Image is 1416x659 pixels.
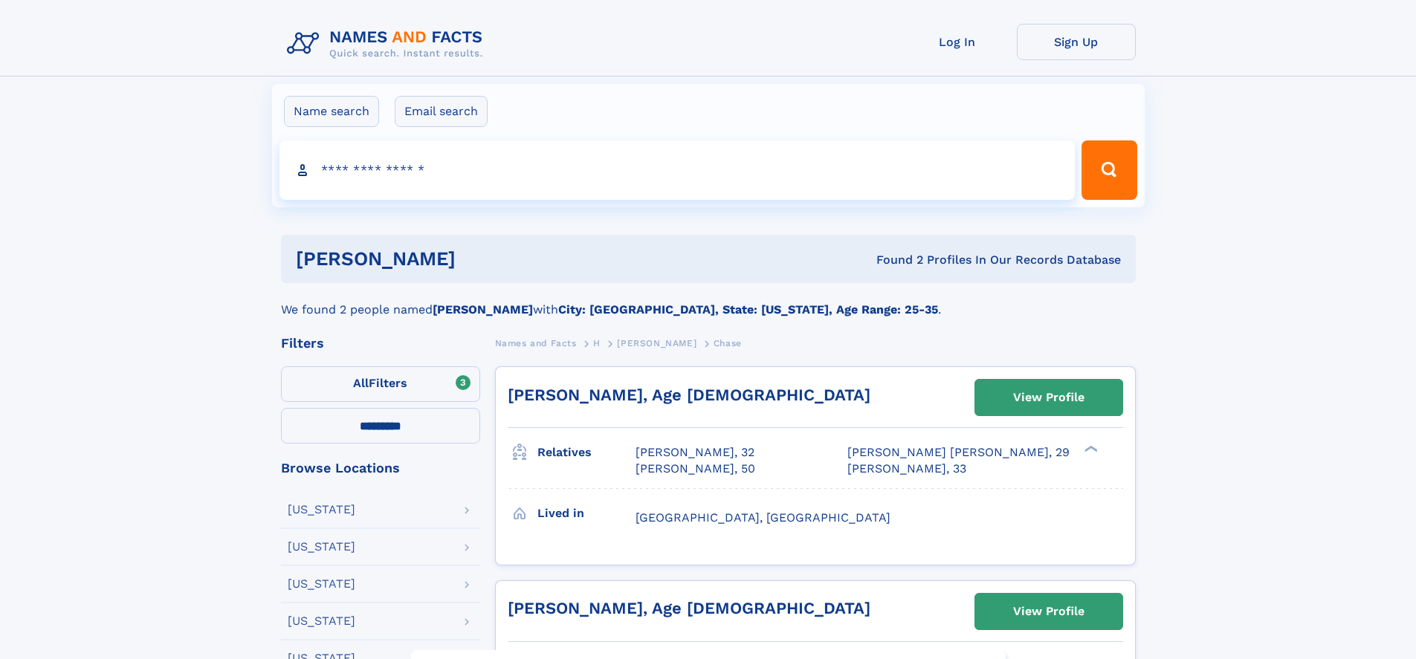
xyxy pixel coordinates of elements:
[558,302,938,316] b: City: [GEOGRAPHIC_DATA], State: [US_STATE], Age Range: 25-35
[1017,24,1136,60] a: Sign Up
[975,380,1122,415] a: View Profile
[593,334,601,352] a: H
[847,461,966,477] a: [PERSON_NAME], 33
[495,334,577,352] a: Names and Facts
[537,440,636,465] h3: Relatives
[395,96,488,127] label: Email search
[288,504,355,516] div: [US_STATE]
[617,334,696,352] a: [PERSON_NAME]
[288,541,355,553] div: [US_STATE]
[281,366,480,402] label: Filters
[537,501,636,526] h3: Lived in
[284,96,379,127] label: Name search
[636,461,755,477] a: [PERSON_NAME], 50
[847,444,1070,461] a: [PERSON_NAME] [PERSON_NAME], 29
[636,510,890,525] span: [GEOGRAPHIC_DATA], [GEOGRAPHIC_DATA]
[296,250,666,268] h1: [PERSON_NAME]
[288,615,355,627] div: [US_STATE]
[1013,594,1084,629] div: View Profile
[281,283,1136,319] div: We found 2 people named with .
[898,24,1017,60] a: Log In
[281,461,480,475] div: Browse Locations
[281,337,480,350] div: Filters
[617,338,696,348] span: [PERSON_NAME]
[636,444,754,461] a: [PERSON_NAME], 32
[288,578,355,590] div: [US_STATE]
[433,302,533,316] b: [PERSON_NAME]
[508,386,870,404] a: [PERSON_NAME], Age [DEMOGRAPHIC_DATA]
[1082,140,1137,200] button: Search Button
[508,599,870,617] a: [PERSON_NAME], Age [DEMOGRAPHIC_DATA]
[714,338,742,348] span: Chase
[593,338,601,348] span: H
[666,252,1121,268] div: Found 2 Profiles In Our Records Database
[279,140,1076,200] input: search input
[353,376,369,390] span: All
[975,594,1122,629] a: View Profile
[1013,380,1084,415] div: View Profile
[281,24,495,64] img: Logo Names and Facts
[1081,444,1099,454] div: ❯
